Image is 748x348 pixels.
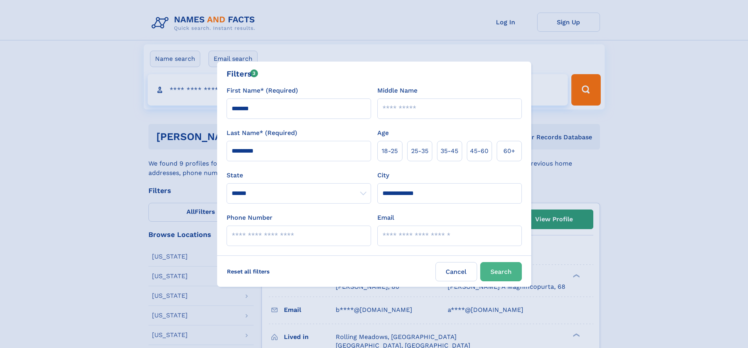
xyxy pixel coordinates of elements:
span: 60+ [503,146,515,156]
button: Search [480,262,522,281]
label: Last Name* (Required) [227,128,297,138]
div: Filters [227,68,258,80]
span: 18‑25 [382,146,398,156]
label: Age [377,128,389,138]
label: City [377,171,389,180]
span: 45‑60 [470,146,488,156]
span: 35‑45 [441,146,458,156]
label: Cancel [435,262,477,281]
label: First Name* (Required) [227,86,298,95]
label: Phone Number [227,213,272,222]
label: Middle Name [377,86,417,95]
label: Reset all filters [222,262,275,281]
label: Email [377,213,394,222]
label: State [227,171,371,180]
span: 25‑35 [411,146,428,156]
